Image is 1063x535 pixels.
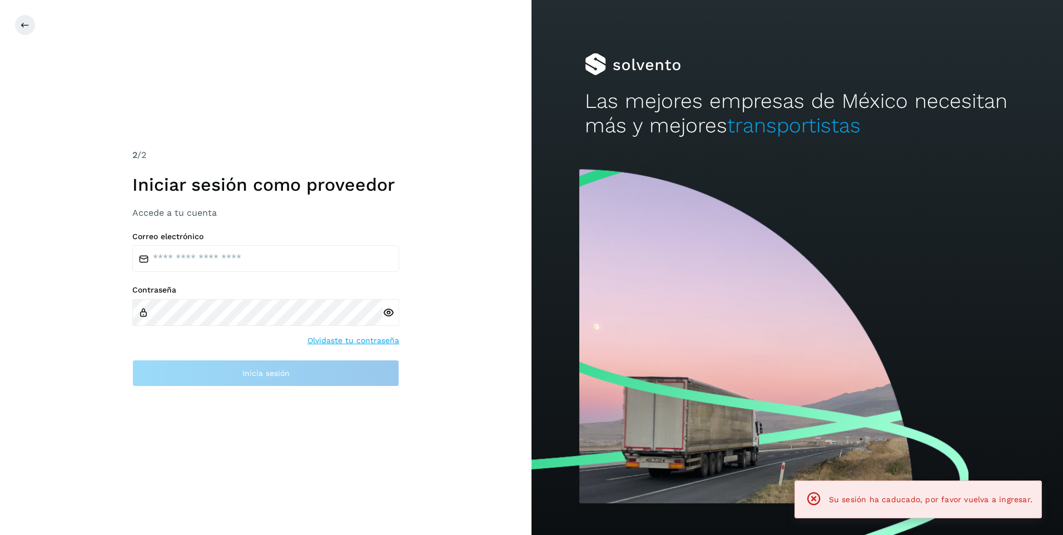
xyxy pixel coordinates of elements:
[242,369,290,377] span: Inicia sesión
[727,113,861,137] span: transportistas
[132,285,399,295] label: Contraseña
[132,150,137,160] span: 2
[829,495,1032,504] span: Su sesión ha caducado, por favor vuelva a ingresar.
[132,232,399,241] label: Correo electrónico
[132,360,399,387] button: Inicia sesión
[132,148,399,162] div: /2
[132,174,399,195] h1: Iniciar sesión como proveedor
[132,207,399,218] h3: Accede a tu cuenta
[307,335,399,346] a: Olvidaste tu contraseña
[585,89,1010,138] h2: Las mejores empresas de México necesitan más y mejores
